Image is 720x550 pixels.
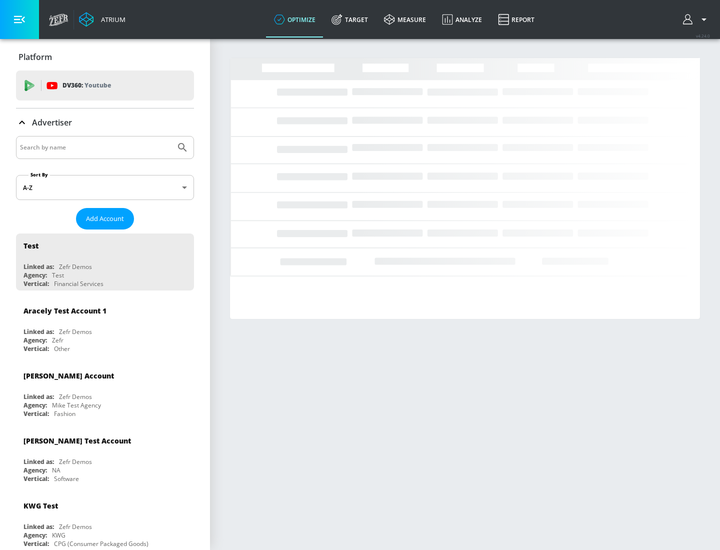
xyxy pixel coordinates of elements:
div: TestLinked as:Zefr DemosAgency:TestVertical:Financial Services [16,233,194,290]
div: Zefr Demos [59,327,92,336]
div: [PERSON_NAME] Test Account [23,436,131,445]
div: Zefr [52,336,63,344]
span: v 4.24.0 [696,33,710,38]
a: Target [323,1,376,37]
a: optimize [266,1,323,37]
div: Fashion [54,409,75,418]
p: Youtube [84,80,111,90]
div: Linked as: [23,522,54,531]
div: Agency: [23,531,47,539]
p: Advertiser [32,117,72,128]
div: Test [23,241,38,250]
div: [PERSON_NAME] Account [23,371,114,380]
input: Search by name [20,141,171,154]
div: Atrium [97,15,125,24]
div: Linked as: [23,327,54,336]
div: Linked as: [23,262,54,271]
a: Atrium [79,12,125,27]
a: measure [376,1,434,37]
div: Vertical: [23,474,49,483]
a: Report [490,1,542,37]
div: Zefr Demos [59,392,92,401]
button: Add Account [76,208,134,229]
div: Mike Test Agency [52,401,101,409]
div: Financial Services [54,279,103,288]
div: Other [54,344,70,353]
div: [PERSON_NAME] AccountLinked as:Zefr DemosAgency:Mike Test AgencyVertical:Fashion [16,363,194,420]
div: KWG Test [23,501,58,510]
p: DV360: [62,80,111,91]
span: Add Account [86,213,124,224]
label: Sort By [28,171,50,178]
div: Software [54,474,79,483]
div: Vertical: [23,539,49,548]
div: Zefr Demos [59,262,92,271]
div: Platform [16,43,194,71]
div: Zefr Demos [59,457,92,466]
div: Vertical: [23,279,49,288]
div: Agency: [23,401,47,409]
div: Agency: [23,466,47,474]
a: Analyze [434,1,490,37]
div: DV360: Youtube [16,70,194,100]
div: Aracely Test Account 1Linked as:Zefr DemosAgency:ZefrVertical:Other [16,298,194,355]
div: [PERSON_NAME] Test AccountLinked as:Zefr DemosAgency:NAVertical:Software [16,428,194,485]
div: A-Z [16,175,194,200]
div: KWG [52,531,65,539]
div: Vertical: [23,344,49,353]
div: CPG (Consumer Packaged Goods) [54,539,148,548]
div: Aracely Test Account 1 [23,306,106,315]
div: Vertical: [23,409,49,418]
p: Platform [18,51,52,62]
div: Test [52,271,64,279]
div: Zefr Demos [59,522,92,531]
div: Agency: [23,336,47,344]
div: Advertiser [16,108,194,136]
div: NA [52,466,60,474]
div: Agency: [23,271,47,279]
div: Linked as: [23,457,54,466]
div: Linked as: [23,392,54,401]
